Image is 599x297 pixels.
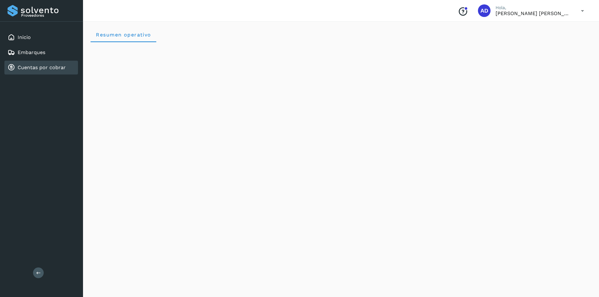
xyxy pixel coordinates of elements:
[18,49,45,55] a: Embarques
[18,34,31,40] a: Inicio
[4,61,78,74] div: Cuentas por cobrar
[4,30,78,44] div: Inicio
[96,32,151,38] span: Resumen operativo
[21,13,75,18] p: Proveedores
[4,46,78,59] div: Embarques
[496,5,571,10] p: Hola,
[18,64,66,70] a: Cuentas por cobrar
[496,10,571,16] p: ALMA DELIA CASTAÑEDA MERCADO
